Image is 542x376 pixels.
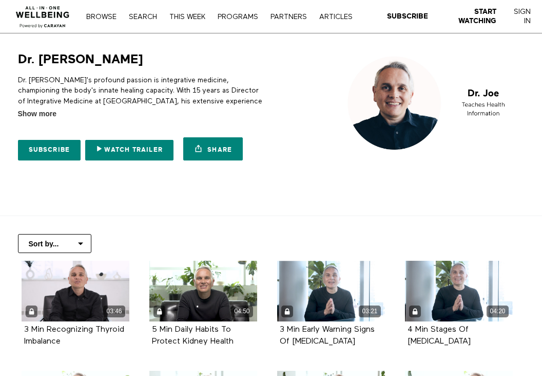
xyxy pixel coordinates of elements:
[387,12,428,21] a: Subscribe
[18,140,81,160] a: Subscribe
[81,13,122,21] a: Browse
[18,51,143,67] h1: Dr. [PERSON_NAME]
[152,326,234,345] a: 5 Min Daily Habits To Protect Kidney Health
[164,13,210,21] a: THIS WEEK
[408,326,471,346] strong: 4 Min Stages Of Kidney Disease
[149,261,257,321] a: 5 Min Daily Habits To Protect Kidney Health 04:50
[212,13,263,21] a: PROGRAMS
[507,7,531,26] a: Sign In
[438,7,496,26] a: Start Watching
[359,306,381,317] div: 03:21
[85,140,173,160] a: Watch Trailer
[18,75,267,127] p: Dr. [PERSON_NAME]'s profound passion is integrative medicine, championing the body's innate heali...
[24,326,124,345] a: 3 Min Recognizing Thyroid Imbalance
[280,326,375,345] a: 3 Min Early Warning Signs Of [MEDICAL_DATA]
[81,11,357,22] nav: Primary
[314,13,358,21] a: ARTICLES
[22,261,129,321] a: 3 Min Recognizing Thyroid Imbalance 03:46
[405,261,513,321] a: 4 Min Stages Of Kidney Disease 04:20
[124,13,162,21] a: Search
[265,13,312,21] a: PARTNERS
[408,326,471,345] a: 4 Min Stages Of [MEDICAL_DATA]
[280,326,375,346] strong: 3 Min Early Warning Signs Of Kidney Disease
[458,8,496,25] strong: Start Watching
[103,306,125,317] div: 03:46
[341,51,525,155] img: Dr. Joe
[487,306,509,317] div: 04:20
[387,12,428,20] strong: Subscribe
[18,109,56,119] span: Show more
[277,261,385,321] a: 3 Min Early Warning Signs Of Kidney Disease 03:21
[231,306,253,317] div: 04:50
[183,137,243,160] a: Share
